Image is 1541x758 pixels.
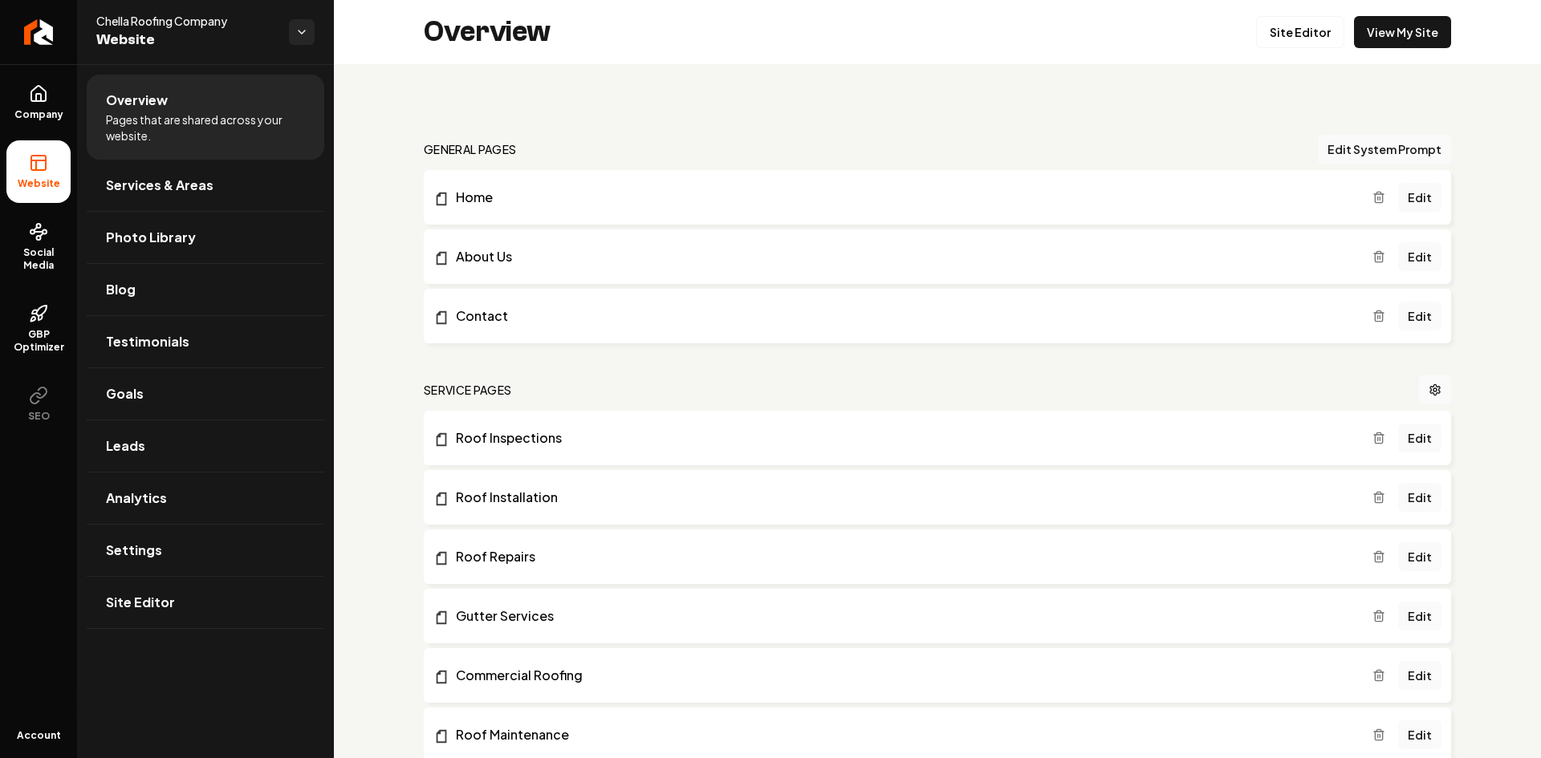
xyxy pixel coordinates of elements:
[6,291,71,367] a: GBP Optimizer
[1398,720,1441,749] a: Edit
[8,108,70,121] span: Company
[96,13,276,29] span: Chella Roofing Company
[106,332,189,351] span: Testimonials
[87,264,324,315] a: Blog
[87,160,324,211] a: Services & Areas
[433,428,1372,448] a: Roof Inspections
[6,373,71,436] button: SEO
[1398,242,1441,271] a: Edit
[1256,16,1344,48] a: Site Editor
[106,384,144,403] span: Goals
[1398,483,1441,512] a: Edit
[106,436,145,456] span: Leads
[106,91,168,110] span: Overview
[1354,16,1451,48] a: View My Site
[106,488,167,508] span: Analytics
[1398,602,1441,630] a: Edit
[106,111,305,144] span: Pages that are shared across your website.
[87,316,324,367] a: Testimonials
[106,280,136,299] span: Blog
[96,29,276,51] span: Website
[433,666,1372,685] a: Commercial Roofing
[433,306,1372,326] a: Contact
[106,541,162,560] span: Settings
[433,247,1372,266] a: About Us
[433,547,1372,566] a: Roof Repairs
[17,729,61,742] span: Account
[424,16,551,48] h2: Overview
[87,472,324,524] a: Analytics
[424,382,512,398] h2: Service Pages
[6,71,71,134] a: Company
[433,725,1372,744] a: Roof Maintenance
[424,141,517,157] h2: general pages
[1398,542,1441,571] a: Edit
[6,328,71,354] span: GBP Optimizer
[87,420,324,472] a: Leads
[106,176,213,195] span: Services & Areas
[433,488,1372,507] a: Roof Installation
[87,525,324,576] a: Settings
[1398,424,1441,452] a: Edit
[87,577,324,628] a: Site Editor
[1318,135,1451,164] button: Edit System Prompt
[433,188,1372,207] a: Home
[6,246,71,272] span: Social Media
[87,368,324,420] a: Goals
[24,19,54,45] img: Rebolt Logo
[106,593,175,612] span: Site Editor
[1398,183,1441,212] a: Edit
[11,177,67,190] span: Website
[22,410,56,423] span: SEO
[6,209,71,285] a: Social Media
[433,606,1372,626] a: Gutter Services
[106,228,196,247] span: Photo Library
[1398,661,1441,690] a: Edit
[1398,302,1441,330] a: Edit
[87,212,324,263] a: Photo Library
